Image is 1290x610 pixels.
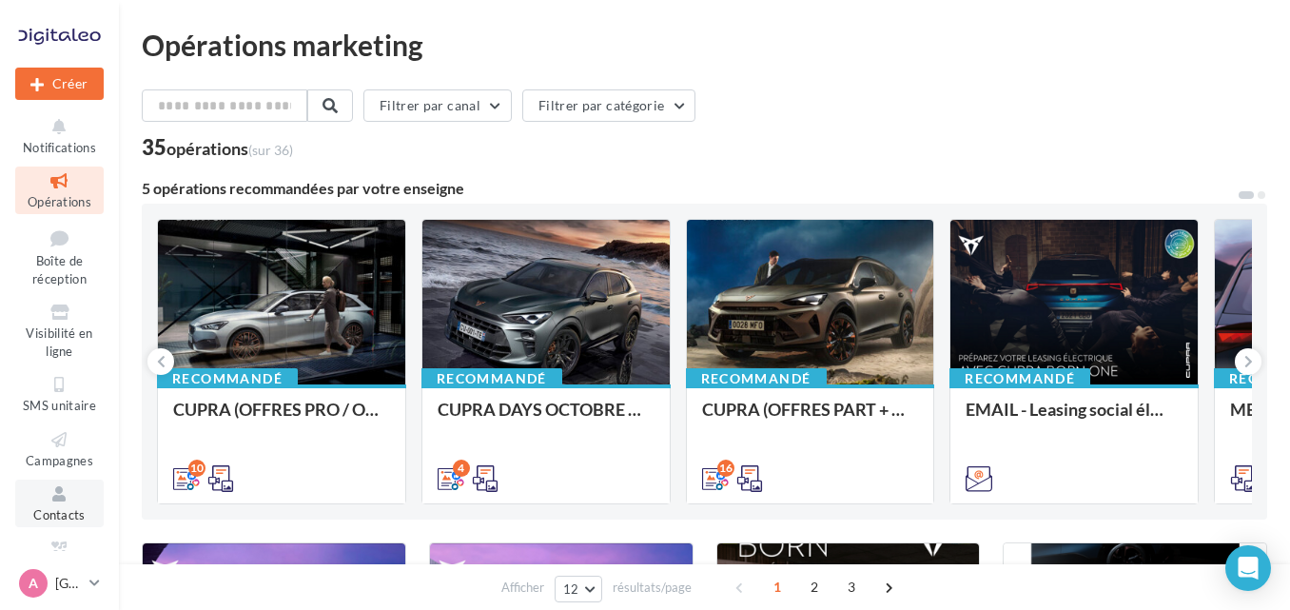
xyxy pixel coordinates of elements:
[438,400,655,438] div: CUPRA DAYS OCTOBRE - SOME
[15,480,104,526] a: Contacts
[173,400,390,438] div: CUPRA (OFFRES PRO / OCT) - SOCIAL MEDIA
[142,30,1267,59] div: Opérations marketing
[23,398,96,413] span: SMS unitaire
[142,181,1237,196] div: 5 opérations recommandées par votre enseigne
[421,368,562,389] div: Recommandé
[501,579,544,597] span: Afficher
[702,400,919,438] div: CUPRA (OFFRES PART + USP / OCT) - SOCIAL MEDIA
[28,194,91,209] span: Opérations
[166,140,293,157] div: opérations
[613,579,692,597] span: résultats/page
[15,112,104,159] button: Notifications
[15,167,104,213] a: Opérations
[1225,545,1271,591] div: Open Intercom Messenger
[23,140,96,155] span: Notifications
[15,68,104,100] button: Créer
[836,572,867,602] span: 3
[15,370,104,417] a: SMS unitaire
[555,576,603,602] button: 12
[949,368,1090,389] div: Recommandé
[142,137,293,158] div: 35
[15,425,104,472] a: Campagnes
[29,574,38,593] span: A
[26,453,93,468] span: Campagnes
[15,222,104,291] a: Boîte de réception
[762,572,792,602] span: 1
[15,298,104,363] a: Visibilité en ligne
[157,368,298,389] div: Recommandé
[717,460,734,477] div: 16
[799,572,830,602] span: 2
[248,142,293,158] span: (sur 36)
[522,89,695,122] button: Filtrer par catégorie
[15,565,104,601] a: A [GEOGRAPHIC_DATA]
[453,460,470,477] div: 4
[15,68,104,100] div: Nouvelle campagne
[686,368,827,389] div: Recommandé
[363,89,512,122] button: Filtrer par canal
[563,581,579,597] span: 12
[966,400,1182,438] div: EMAIL - Leasing social électrique - CUPRA Born One
[188,460,205,477] div: 10
[55,574,82,593] p: [GEOGRAPHIC_DATA]
[15,535,104,581] a: Médiathèque
[26,325,92,359] span: Visibilité en ligne
[33,507,86,522] span: Contacts
[32,253,87,286] span: Boîte de réception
